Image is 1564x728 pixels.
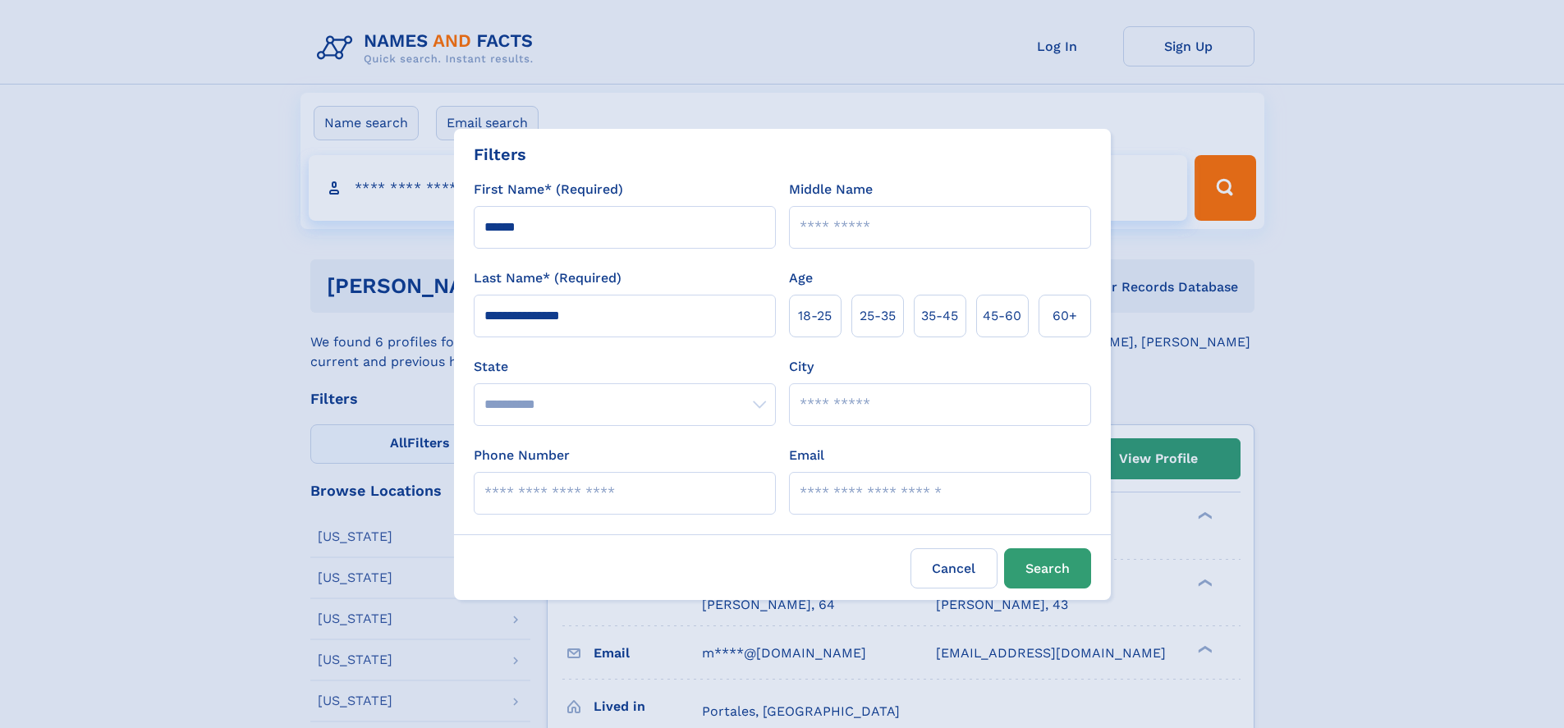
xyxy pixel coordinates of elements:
div: Filters [474,142,526,167]
label: City [789,357,814,377]
span: 45‑60 [983,306,1021,326]
span: 35‑45 [921,306,958,326]
span: 25‑35 [860,306,896,326]
label: Cancel [910,548,998,588]
label: Last Name* (Required) [474,268,621,288]
label: First Name* (Required) [474,180,623,199]
span: 18‑25 [798,306,832,326]
button: Search [1004,548,1091,588]
label: Email [789,446,824,465]
label: Phone Number [474,446,570,465]
label: State [474,357,776,377]
label: Middle Name [789,180,873,199]
label: Age [789,268,813,288]
span: 60+ [1053,306,1077,326]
